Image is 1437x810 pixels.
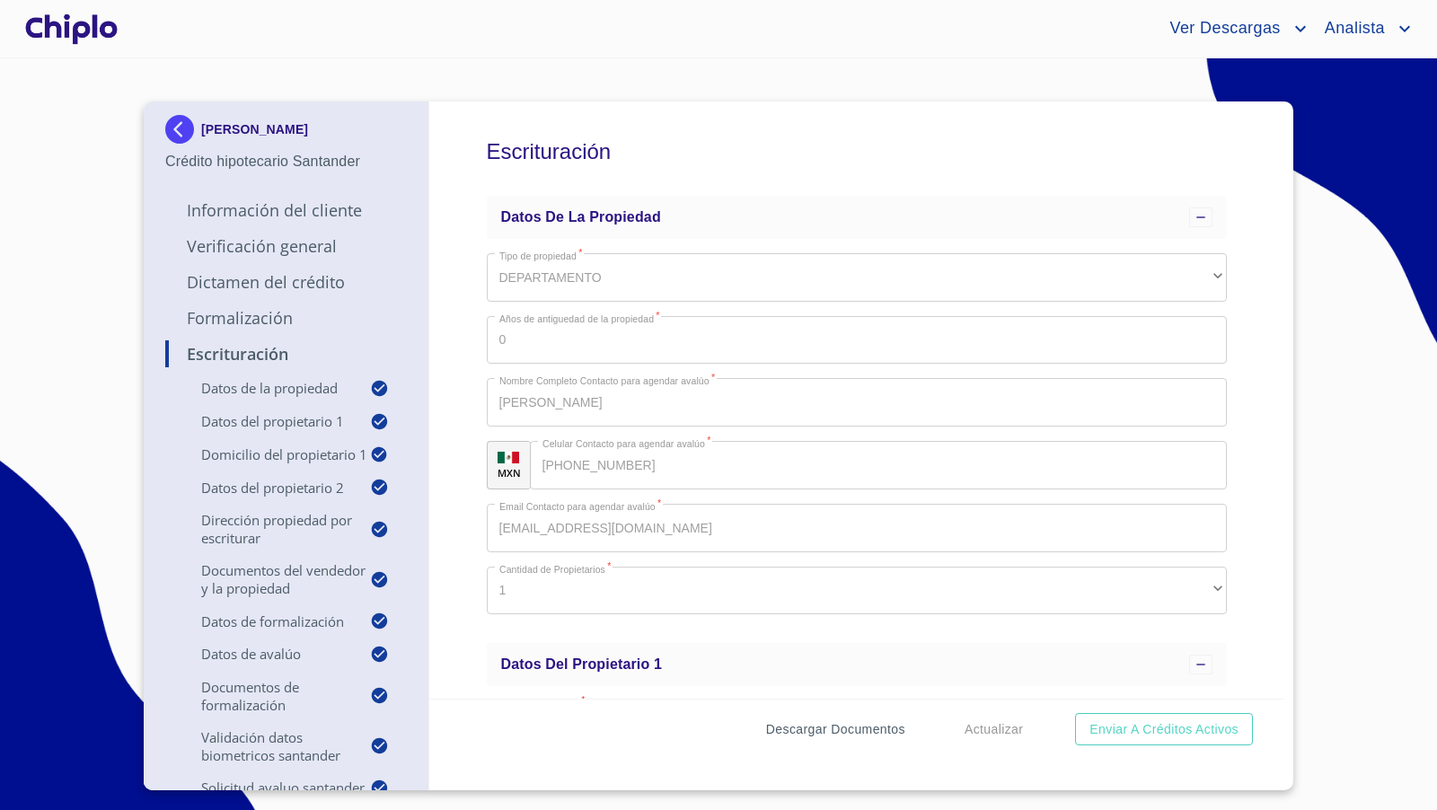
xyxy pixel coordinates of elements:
[1156,14,1289,43] span: Ver Descargas
[965,718,1023,741] span: Actualizar
[487,643,1228,686] div: Datos del propietario 1
[487,196,1228,239] div: Datos de la propiedad
[165,728,370,764] p: Validación Datos Biometricos Santander
[165,379,370,397] p: Datos de la propiedad
[165,343,407,365] p: Escrituración
[165,445,370,463] p: Domicilio del Propietario 1
[165,511,370,547] p: Dirección Propiedad por Escriturar
[165,307,407,329] p: Formalización
[201,122,308,136] p: [PERSON_NAME]
[1311,14,1415,43] button: account of current user
[165,271,407,293] p: Dictamen del Crédito
[1089,718,1239,741] span: Enviar a Créditos Activos
[165,479,370,497] p: Datos del propietario 2
[1311,14,1394,43] span: Analista
[165,235,407,257] p: Verificación General
[1156,14,1310,43] button: account of current user
[165,115,201,144] img: Docupass spot blue
[165,115,407,151] div: [PERSON_NAME]
[165,151,407,172] p: Crédito hipotecario Santander
[165,678,370,714] p: Documentos de Formalización
[487,253,1228,302] div: DEPARTAMENTO
[165,779,370,797] p: Solicitud Avaluo Santander
[165,199,407,221] p: Información del Cliente
[165,561,370,597] p: Documentos del vendedor y la propiedad
[759,713,912,746] button: Descargar Documentos
[165,612,370,630] p: Datos de Formalización
[957,713,1030,746] button: Actualizar
[1075,713,1253,746] button: Enviar a Créditos Activos
[165,412,370,430] p: Datos del propietario 1
[498,452,519,464] img: R93DlvwvvjP9fbrDwZeCRYBHk45OWMq+AAOlFVsxT89f82nwPLnD58IP7+ANJEaWYhP0Tx8kkA0WlQMPQsAAgwAOmBj20AXj6...
[165,645,370,663] p: Datos de Avalúo
[501,209,661,225] span: Datos de la propiedad
[487,115,1228,189] h5: Escrituración
[766,718,905,741] span: Descargar Documentos
[501,656,663,672] span: Datos del propietario 1
[498,466,521,480] p: MXN
[487,567,1228,615] div: 1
